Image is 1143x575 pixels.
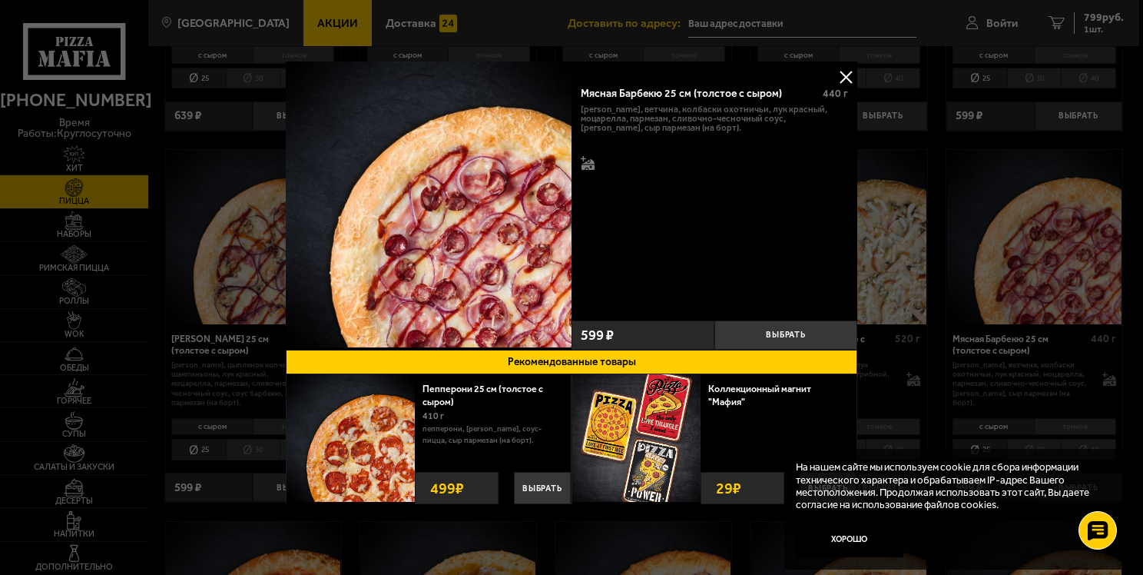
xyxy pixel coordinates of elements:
[581,105,849,133] p: [PERSON_NAME], ветчина, колбаски охотничьи, лук красный, моцарелла, пармезан, сливочно-чесночный ...
[796,522,903,558] button: Хорошо
[286,61,571,347] img: Мясная Барбекю 25 см (толстое с сыром)
[422,410,444,421] span: 410 г
[823,87,848,100] span: 440 г
[286,350,857,374] button: Рекомендованные товары
[581,328,614,343] span: 599 ₽
[712,473,745,504] strong: 29 ₽
[514,472,571,504] button: Выбрать
[796,460,1105,510] p: На нашем сайте мы используем cookie для сбора информации технического характера и обрабатываем IP...
[286,61,571,350] a: Мясная Барбекю 25 см (толстое с сыром)
[708,383,811,407] a: Коллекционный магнит "Мафия"
[422,424,560,447] p: пепперони, [PERSON_NAME], соус-пицца, сыр пармезан (на борт).
[714,321,857,350] button: Выбрать
[426,473,468,504] strong: 499 ₽
[422,383,543,407] a: Пепперони 25 см (толстое с сыром)
[581,88,812,101] div: Мясная Барбекю 25 см (толстое с сыром)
